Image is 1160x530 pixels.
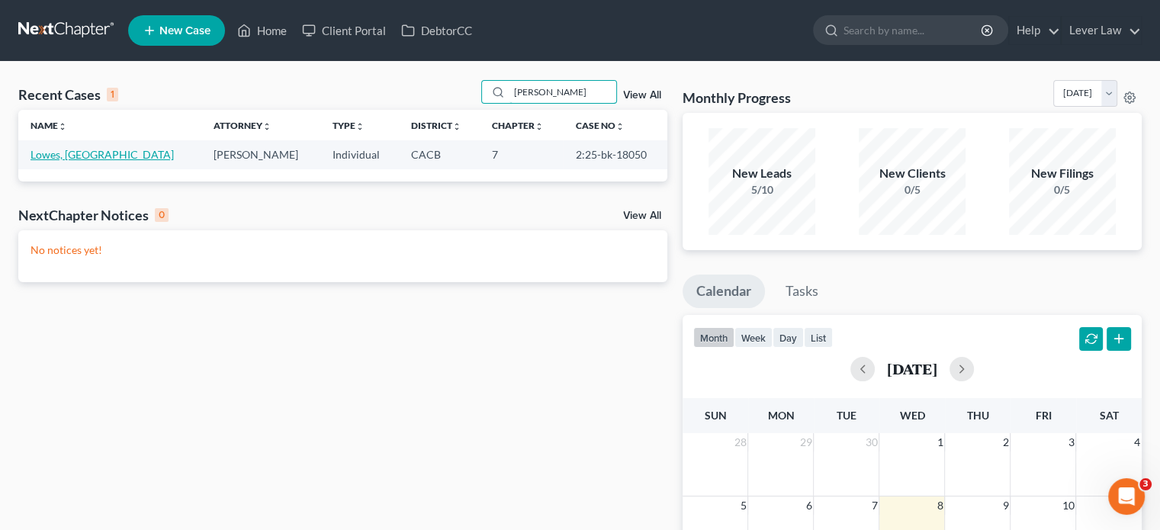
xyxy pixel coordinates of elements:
[1066,433,1075,451] span: 3
[859,165,966,182] div: New Clients
[734,327,773,348] button: week
[709,182,815,198] div: 5/10
[615,122,624,131] i: unfold_more
[399,140,480,169] td: CACB
[294,17,394,44] a: Client Portal
[887,361,937,377] h2: [DATE]
[1035,409,1051,422] span: Fri
[1108,478,1145,515] iframe: Intercom live chat
[230,17,294,44] a: Home
[159,25,210,37] span: New Case
[693,327,734,348] button: month
[683,88,791,107] h3: Monthly Progress
[1060,496,1075,515] span: 10
[804,327,833,348] button: list
[355,122,365,131] i: unfold_more
[31,148,174,161] a: Lowes, [GEOGRAPHIC_DATA]
[262,122,272,131] i: unfold_more
[773,327,804,348] button: day
[704,409,726,422] span: Sun
[31,120,67,131] a: Nameunfold_more
[1009,17,1060,44] a: Help
[1001,433,1010,451] span: 2
[935,496,944,515] span: 8
[709,165,815,182] div: New Leads
[535,122,544,131] i: unfold_more
[1009,182,1116,198] div: 0/5
[869,496,879,515] span: 7
[1139,478,1152,490] span: 3
[394,17,480,44] a: DebtorCC
[1133,433,1142,451] span: 4
[843,16,983,44] input: Search by name...
[772,275,832,308] a: Tasks
[155,208,169,222] div: 0
[452,122,461,131] i: unfold_more
[480,140,563,169] td: 7
[575,120,624,131] a: Case Nounfold_more
[320,140,399,169] td: Individual
[201,140,320,169] td: [PERSON_NAME]
[1062,17,1141,44] a: Lever Law
[492,120,544,131] a: Chapterunfold_more
[804,496,813,515] span: 6
[935,433,944,451] span: 1
[18,85,118,104] div: Recent Cases
[18,206,169,224] div: NextChapter Notices
[509,81,616,103] input: Search by name...
[863,433,879,451] span: 30
[623,90,661,101] a: View All
[411,120,461,131] a: Districtunfold_more
[107,88,118,101] div: 1
[214,120,272,131] a: Attorneyunfold_more
[837,409,856,422] span: Tue
[798,433,813,451] span: 29
[623,210,661,221] a: View All
[333,120,365,131] a: Typeunfold_more
[767,409,794,422] span: Mon
[31,243,655,258] p: No notices yet!
[899,409,924,422] span: Wed
[563,140,667,169] td: 2:25-bk-18050
[732,433,747,451] span: 28
[58,122,67,131] i: unfold_more
[738,496,747,515] span: 5
[859,182,966,198] div: 0/5
[683,275,765,308] a: Calendar
[1009,165,1116,182] div: New Filings
[966,409,988,422] span: Thu
[1099,409,1118,422] span: Sat
[1001,496,1010,515] span: 9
